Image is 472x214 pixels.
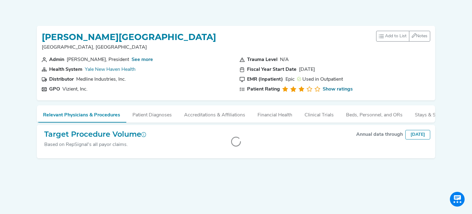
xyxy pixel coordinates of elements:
div: Vizient, Inc. [62,86,88,93]
h1: [PERSON_NAME][GEOGRAPHIC_DATA] [42,32,216,42]
div: Distributor [49,76,74,83]
div: Patient Rating [247,86,280,93]
a: See more [132,57,153,62]
button: Patient Diagnoses [126,105,178,122]
div: Fiscal Year Start Date [247,66,297,73]
button: Financial Health [251,105,298,122]
button: Add to List [376,31,409,42]
span: Add to List [385,33,407,39]
div: Richard Lisitano, President [67,56,129,63]
button: Notes [409,31,430,42]
div: [PERSON_NAME], President [67,56,129,63]
button: Clinical Trials [298,105,340,122]
div: EMR (Inpatient) [247,76,283,83]
div: Medline Industries, Inc. [76,76,126,83]
div: Epic [285,76,295,83]
div: Used in Outpatient [297,76,343,83]
div: GPO [49,86,60,93]
div: Health System [49,66,82,73]
div: Yale New Haven Health [85,66,136,73]
button: Relevant Physicians & Procedures [37,105,126,123]
button: Stays & Services [409,105,457,122]
a: Yale New Haven Health [85,67,136,72]
div: Admin [49,56,64,63]
div: N/A [280,56,289,63]
span: Notes [416,34,427,38]
button: Accreditations & Affiliations [178,105,251,122]
a: Show ratings [323,86,353,93]
p: [GEOGRAPHIC_DATA], [GEOGRAPHIC_DATA] [42,44,216,51]
div: Trauma Level [247,56,277,63]
div: toolbar [376,31,430,42]
div: [DATE] [299,66,315,73]
button: Beds, Personnel, and ORs [340,105,409,122]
